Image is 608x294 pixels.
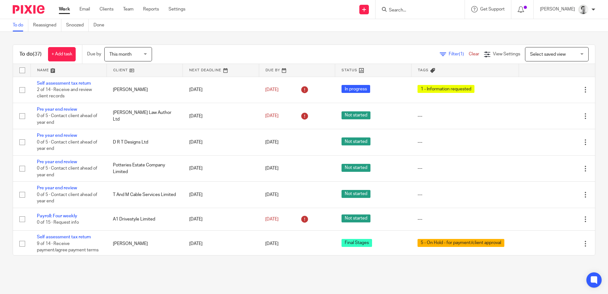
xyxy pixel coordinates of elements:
[48,47,76,61] a: + Add task
[37,192,97,204] span: 0 of 5 · Contact client ahead of year end
[418,113,512,119] div: ---
[183,231,259,257] td: [DATE]
[342,164,370,172] span: Not started
[143,6,159,12] a: Reports
[37,140,97,151] span: 0 of 5 · Contact client ahead of year end
[37,114,97,125] span: 0 of 5 · Contact client ahead of year end
[265,166,279,171] span: [DATE]
[37,235,91,239] a: Self assessment tax return
[13,19,28,31] a: To do
[265,140,279,144] span: [DATE]
[388,8,446,13] input: Search
[265,192,279,197] span: [DATE]
[418,239,504,247] span: 5 - On Hold - for payment/client approval
[37,241,99,253] span: 9 of 14 · Receive payment/agree payment terms
[183,77,259,103] td: [DATE]
[37,81,91,86] a: Self assessment tax return
[342,85,370,93] span: In progress
[342,111,370,119] span: Not started
[418,192,512,198] div: ---
[59,6,70,12] a: Work
[100,6,114,12] a: Clients
[37,107,77,112] a: Pre year end review
[107,208,183,230] td: A1 Drivestyle Limited
[33,19,61,31] a: Reassigned
[183,155,259,181] td: [DATE]
[87,51,101,57] p: Due by
[33,52,42,57] span: (37)
[530,52,566,57] span: Select saved view
[107,103,183,129] td: [PERSON_NAME] Law Author Ltd
[107,182,183,208] td: T And M Cable Services Limited
[459,52,464,56] span: (1)
[418,139,512,145] div: ---
[37,186,77,190] a: Pre year end review
[169,6,185,12] a: Settings
[578,4,588,15] img: Andy_2025.jpg
[418,68,429,72] span: Tags
[93,19,109,31] a: Done
[265,217,279,221] span: [DATE]
[342,137,370,145] span: Not started
[79,6,90,12] a: Email
[183,182,259,208] td: [DATE]
[342,190,370,198] span: Not started
[183,129,259,155] td: [DATE]
[469,52,479,56] a: Clear
[37,220,79,225] span: 0 of 15 · Request info
[107,231,183,257] td: [PERSON_NAME]
[418,85,474,93] span: 1 - Information requested
[449,52,469,56] span: Filter
[418,216,512,222] div: ---
[123,6,134,12] a: Team
[183,103,259,129] td: [DATE]
[265,114,279,118] span: [DATE]
[265,87,279,92] span: [DATE]
[480,7,505,11] span: Get Support
[37,214,77,218] a: Payroll: Four weekly
[66,19,89,31] a: Snoozed
[37,160,77,164] a: Pre year end review
[183,208,259,230] td: [DATE]
[19,51,42,58] h1: To do
[37,166,97,177] span: 0 of 5 · Contact client ahead of year end
[342,214,370,222] span: Not started
[265,241,279,246] span: [DATE]
[13,5,45,14] img: Pixie
[107,129,183,155] td: D R T Designs Ltd
[493,52,520,56] span: View Settings
[540,6,575,12] p: [PERSON_NAME]
[107,155,183,181] td: Potteries Estate Company Limited
[109,52,132,57] span: This month
[342,239,372,247] span: Final Stages
[107,77,183,103] td: [PERSON_NAME]
[37,87,92,99] span: 2 of 14 · Receive and review client records
[418,165,512,171] div: ---
[37,133,77,138] a: Pre year end review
